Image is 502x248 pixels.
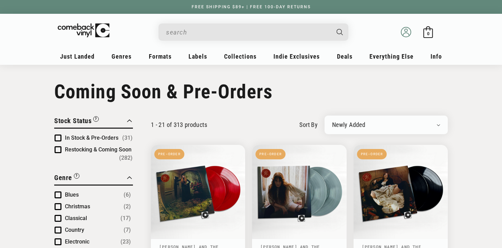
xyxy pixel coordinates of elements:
span: Number of products: (282) [119,154,133,162]
a: FREE SHIPPING $89+ | FREE 100-DAY RETURNS [185,4,318,9]
button: Filter by Stock Status [54,116,99,128]
span: Stock Status [54,117,91,125]
span: Indie Exclusives [273,53,320,60]
span: In Stock & Pre-Orders [65,135,118,141]
button: Filter by Genre [54,172,79,185]
span: Number of products: (6) [124,191,131,199]
span: Blues [65,191,79,198]
span: Just Landed [60,53,95,60]
span: Number of products: (7) [124,226,131,234]
label: sort by [299,120,318,129]
span: Electronic [65,238,89,245]
span: Genre [54,173,72,182]
span: Deals [337,53,353,60]
div: Search [158,23,348,41]
span: Country [65,227,84,233]
span: Genres [112,53,132,60]
span: Formats [149,53,172,60]
h1: Coming Soon & Pre-Orders [54,80,448,103]
input: When autocomplete results are available use up and down arrows to review and enter to select [166,25,330,39]
span: Labels [189,53,207,60]
button: Search [331,23,349,41]
span: Number of products: (31) [122,134,133,142]
span: Restocking & Coming Soon [65,146,132,153]
span: Everything Else [369,53,414,60]
span: Number of products: (2) [124,202,131,211]
p: 1 - 21 of 313 products [151,121,207,128]
span: Number of products: (23) [120,238,131,246]
span: 0 [427,31,429,36]
span: Collections [224,53,257,60]
span: Number of products: (17) [120,214,131,222]
span: Classical [65,215,87,221]
span: Christmas [65,203,90,210]
span: Info [431,53,442,60]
